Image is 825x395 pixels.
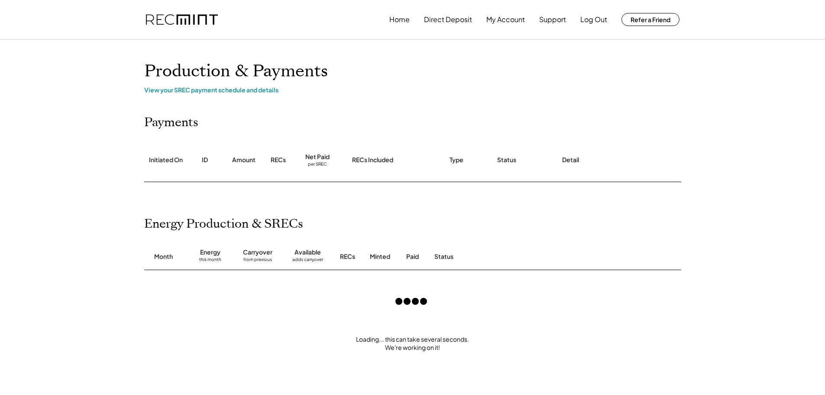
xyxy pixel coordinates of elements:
div: RECs Included [352,156,393,164]
img: recmint-logotype%403x.png [146,14,218,25]
div: Type [450,156,463,164]
div: Carryover [243,248,272,257]
div: Paid [406,252,419,261]
button: Support [539,11,566,28]
div: Month [154,252,173,261]
button: Refer a Friend [621,13,679,26]
div: this month [199,257,221,265]
div: Energy [200,248,220,257]
button: My Account [486,11,525,28]
div: Loading... this can take several seconds. We're working on it! [136,335,690,352]
div: Amount [232,156,256,164]
button: Log Out [580,11,607,28]
button: Direct Deposit [424,11,472,28]
h1: Production & Payments [144,61,681,82]
button: Home [389,11,410,28]
div: Initiated On [149,156,183,164]
div: Status [434,252,582,261]
div: Status [497,156,516,164]
div: Detail [562,156,579,164]
h2: Payments [144,115,198,130]
div: View your SREC payment schedule and details [144,86,681,94]
div: from previous [243,257,272,265]
div: RECs [271,156,286,164]
h2: Energy Production & SRECs [144,217,303,232]
div: Net Paid [305,153,330,161]
div: Available [294,248,321,257]
div: Minted [370,252,390,261]
div: RECs [340,252,355,261]
div: adds carryover [292,257,323,265]
div: per SREC [308,161,327,168]
div: ID [202,156,208,164]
